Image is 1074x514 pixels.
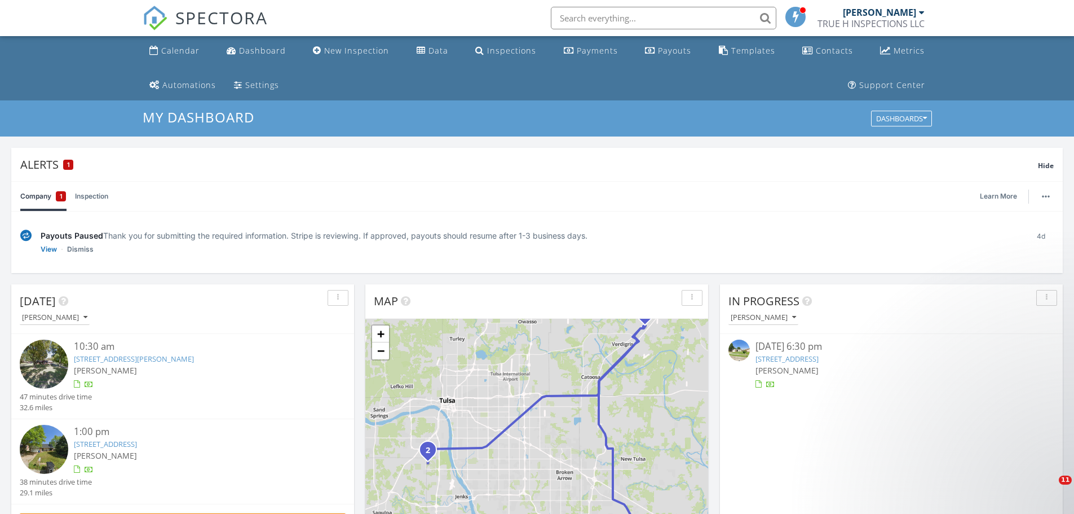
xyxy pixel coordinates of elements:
[487,45,536,56] div: Inspections
[308,41,394,61] a: New Inspection
[143,108,254,126] span: My Dashboard
[1038,161,1054,170] span: Hide
[20,402,92,413] div: 32.6 miles
[372,342,389,359] a: Zoom out
[229,75,284,96] a: Settings
[1028,230,1054,255] div: 4d
[1042,195,1050,197] img: ellipsis-632cfdd7c38ec3a7d453.svg
[145,41,204,61] a: Calendar
[577,45,618,56] div: Payments
[731,45,775,56] div: Templates
[876,115,927,123] div: Dashboards
[20,340,68,388] img: streetview
[372,326,389,342] a: Zoom in
[412,41,453,61] a: Data
[161,45,200,56] div: Calendar
[755,340,1027,354] div: [DATE] 6:30 pm
[175,6,268,29] span: SPECTORA
[645,313,652,320] div: 24302 S Rogers Dr, Claremore, OK 74019
[75,182,108,211] a: Inspection
[143,15,268,39] a: SPECTORA
[20,425,68,473] img: streetview
[1036,476,1063,503] iframe: Intercom live chat
[731,314,796,322] div: [PERSON_NAME]
[41,244,57,255] a: View
[471,41,541,61] a: Inspections
[20,487,92,498] div: 29.1 miles
[1059,476,1072,485] span: 11
[816,45,853,56] div: Contacts
[74,450,137,461] span: [PERSON_NAME]
[245,80,279,90] div: Settings
[428,45,448,56] div: Data
[74,439,137,449] a: [STREET_ADDRESS]
[60,191,63,202] span: 1
[894,45,925,56] div: Metrics
[798,41,858,61] a: Contacts
[876,41,929,61] a: Metrics
[843,7,916,18] div: [PERSON_NAME]
[67,244,94,255] a: Dismiss
[728,310,798,326] button: [PERSON_NAME]
[41,230,1019,241] div: Thank you for submitting the required information. Stripe is reviewing. If approved, payouts shou...
[324,45,389,56] div: New Inspection
[843,75,930,96] a: Support Center
[755,354,819,364] a: [STREET_ADDRESS]
[67,161,70,169] span: 1
[658,45,691,56] div: Payouts
[74,340,319,354] div: 10:30 am
[728,340,750,361] img: streetview
[41,231,103,240] span: Payouts Paused
[728,340,1054,390] a: [DATE] 6:30 pm [STREET_ADDRESS] [PERSON_NAME]
[871,111,932,127] button: Dashboards
[222,41,290,61] a: Dashboard
[428,450,435,456] div: 2917 W 65th St, Tulsa, OK 74132
[74,365,137,376] span: [PERSON_NAME]
[20,310,90,326] button: [PERSON_NAME]
[162,80,216,90] div: Automations
[980,191,1024,202] a: Learn More
[20,230,32,241] img: under-review-2fe708636b114a7f4b8d.svg
[20,392,92,402] div: 47 minutes drive time
[22,314,87,322] div: [PERSON_NAME]
[374,293,398,309] span: Map
[74,425,319,439] div: 1:00 pm
[239,45,286,56] div: Dashboard
[640,41,696,61] a: Payouts
[20,340,346,413] a: 10:30 am [STREET_ADDRESS][PERSON_NAME] [PERSON_NAME] 47 minutes drive time 32.6 miles
[145,75,220,96] a: Automations (Basic)
[551,7,776,29] input: Search everything...
[817,18,925,29] div: TRUE H INSPECTIONS LLC
[74,354,194,364] a: [STREET_ADDRESS][PERSON_NAME]
[426,447,430,455] i: 2
[143,6,167,30] img: The Best Home Inspection Software - Spectora
[755,365,819,376] span: [PERSON_NAME]
[20,425,346,498] a: 1:00 pm [STREET_ADDRESS] [PERSON_NAME] 38 minutes drive time 29.1 miles
[559,41,622,61] a: Payments
[859,80,925,90] div: Support Center
[728,293,799,309] span: In Progress
[20,157,1038,172] div: Alerts
[20,182,66,211] a: Company
[20,477,92,487] div: 38 minutes drive time
[20,293,56,309] span: [DATE]
[714,41,780,61] a: Templates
